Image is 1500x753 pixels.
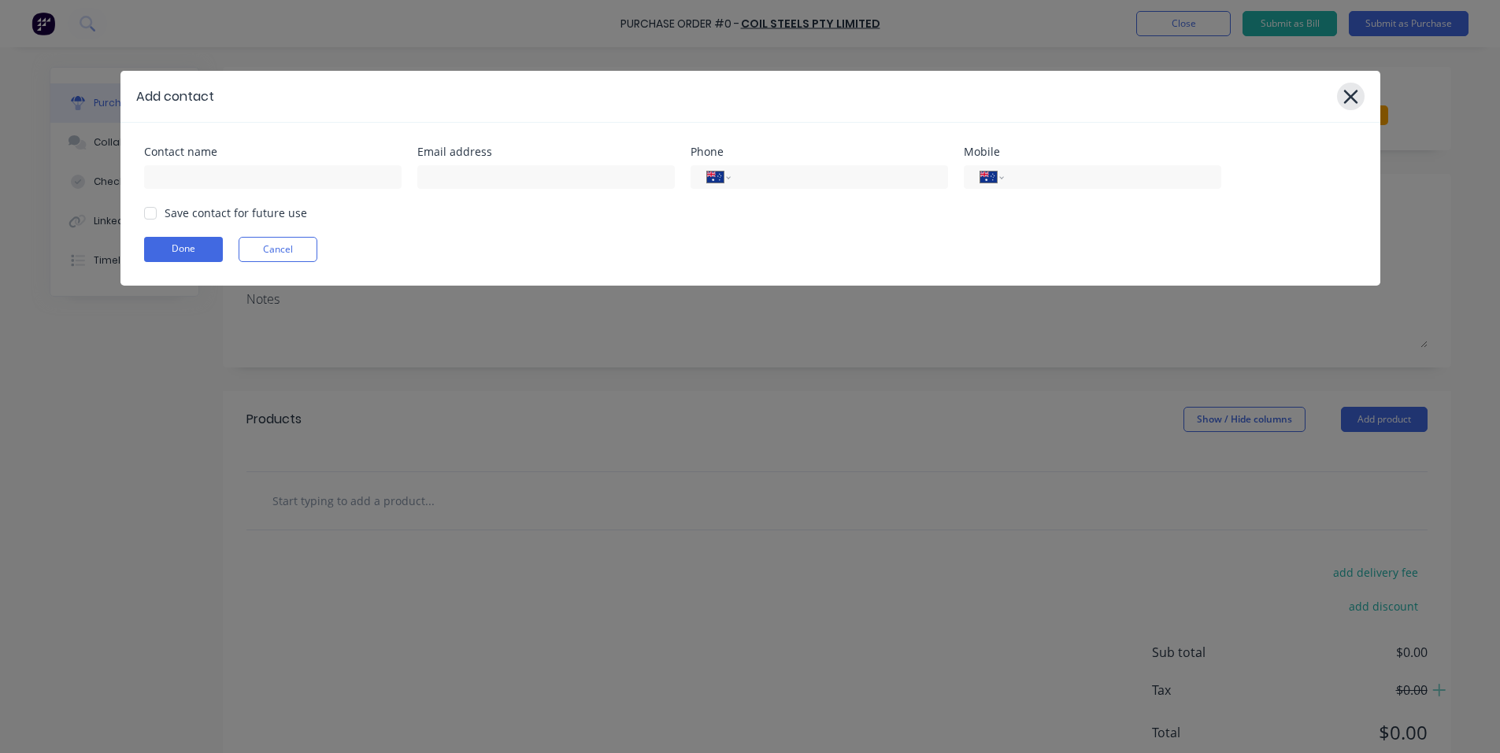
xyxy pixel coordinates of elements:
div: Contact name [144,146,402,157]
button: Done [144,237,223,262]
div: Add contact [136,87,214,106]
button: Cancel [239,237,317,262]
div: Save contact for future use [165,205,307,221]
div: Email address [417,146,675,157]
div: Phone [691,146,948,157]
div: Mobile [964,146,1221,157]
